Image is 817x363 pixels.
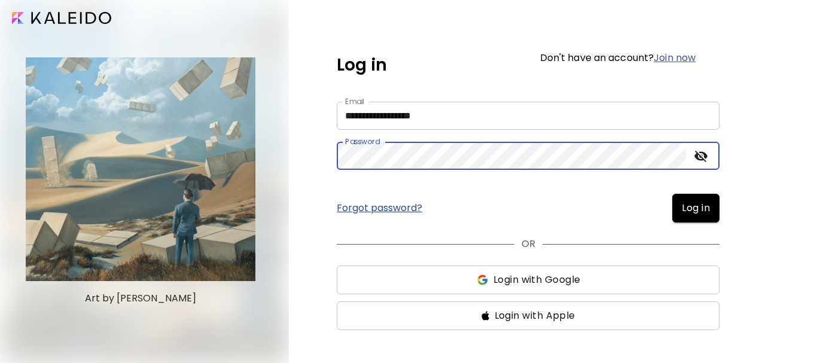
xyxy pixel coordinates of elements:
a: Forgot password? [337,203,422,213]
button: Log in [672,194,720,222]
img: ss [476,274,489,286]
img: ss [481,311,490,321]
span: Login with Apple [495,309,575,323]
span: Log in [682,201,710,215]
a: Join now [654,51,696,65]
span: Login with Google [493,273,581,287]
button: toggle password visibility [691,146,711,166]
p: OR [522,237,535,251]
button: ssLogin with Google [337,266,720,294]
button: ssLogin with Apple [337,301,720,330]
h5: Log in [337,53,387,78]
h6: Don't have an account? [540,53,696,63]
